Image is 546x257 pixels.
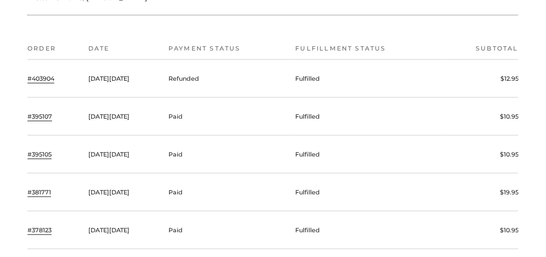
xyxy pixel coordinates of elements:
th: Subtotal [445,43,519,59]
td: Paid [163,211,290,249]
a: #403904 [27,74,54,83]
td: $12.95 [445,60,519,98]
td: [DATE][DATE] [83,211,163,249]
td: Fulfilled [290,60,445,98]
td: Refunded [163,60,290,98]
td: Fulfilled [290,174,445,211]
th: Fulfillment status [290,43,445,59]
td: [DATE][DATE] [83,174,163,211]
th: Payment status [163,43,290,59]
a: #381771 [27,187,51,197]
td: [DATE][DATE] [83,98,163,136]
a: #395105 [27,149,52,159]
td: Fulfilled [290,136,445,174]
td: $19.95 [445,174,519,211]
th: Order [27,43,83,59]
td: $10.95 [445,211,519,249]
td: Paid [163,174,290,211]
td: $10.95 [445,136,519,174]
iframe: Sign Up via Text for Offers [9,215,114,248]
td: Paid [163,98,290,136]
td: [DATE][DATE] [83,60,163,98]
td: Fulfilled [290,211,445,249]
td: [DATE][DATE] [83,136,163,174]
td: Fulfilled [290,98,445,136]
a: #395107 [27,111,52,121]
td: Paid [163,136,290,174]
th: Date [83,43,163,59]
td: $10.95 [445,98,519,136]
